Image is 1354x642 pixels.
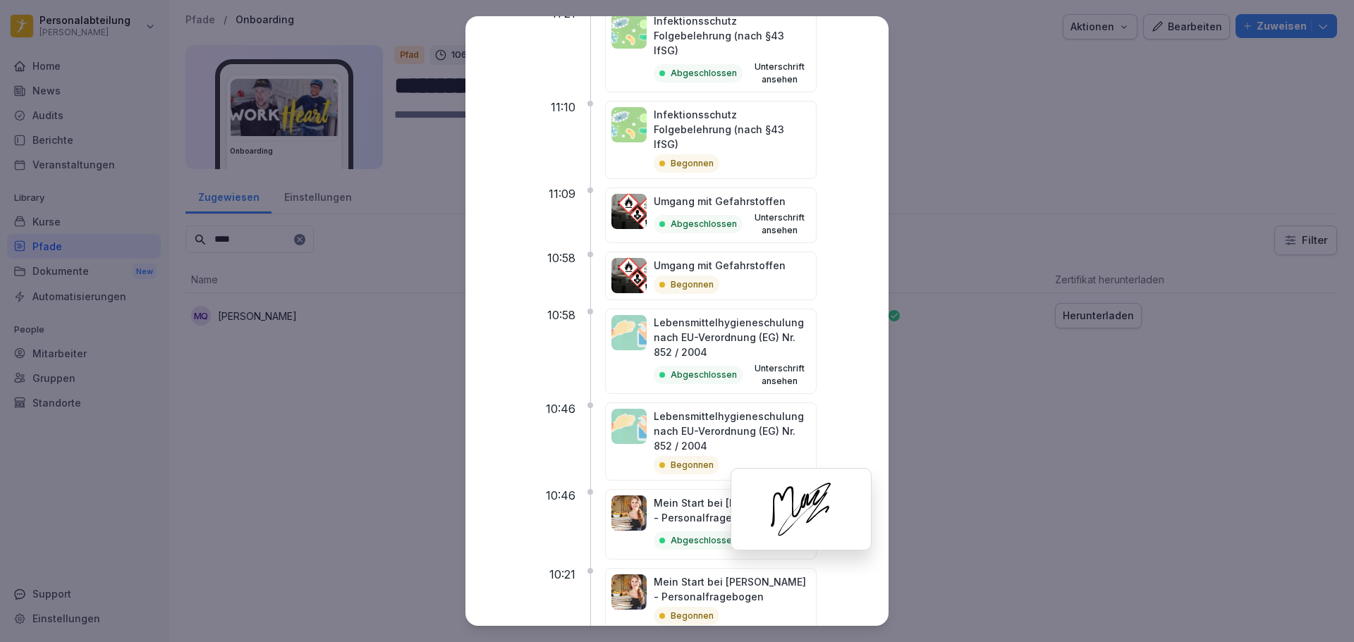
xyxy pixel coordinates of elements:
[611,194,647,229] img: ro33qf0i8ndaw7nkfv0stvse.png
[549,568,575,581] p: 10:21
[671,278,714,291] p: Begonnen
[748,362,810,388] button: Unterschrift ansehen
[549,187,575,201] p: 11:09
[546,489,575,502] p: 10:46
[748,211,810,237] button: Unterschrift ansehen
[671,534,737,547] p: Abgeschlossen
[611,495,647,531] img: aaay8cu0h1hwaqqp9269xjan.png
[551,101,575,114] p: 11:10
[748,61,810,86] button: Unterschrift ansehen
[611,107,647,142] img: tgff07aey9ahi6f4hltuk21p.png
[654,107,810,152] p: Infektionsschutz Folgebelehrung (nach §43 IfSG)
[654,409,810,453] p: Lebensmittelhygieneschulung nach EU-Verordnung (EG) Nr. 852 / 2004
[611,574,647,610] img: aaay8cu0h1hwaqqp9269xjan.png
[654,495,810,525] p: Mein Start bei [PERSON_NAME] - Personalfragebogen
[654,258,786,273] p: Umgang mit Gefahrstoffen
[671,218,737,230] p: Abgeschlossen
[671,67,737,80] p: Abgeschlossen
[611,258,647,293] img: ro33qf0i8ndaw7nkfv0stvse.png
[654,13,810,58] p: Infektionsschutz Folgebelehrung (nach §43 IfSG)
[611,315,647,350] img: gxsnf7ygjsfsmxd96jxi4ufn.png
[546,402,575,416] p: 10:46
[547,252,575,265] p: 10:58
[671,369,737,381] p: Abgeschlossen
[611,409,647,444] img: gxsnf7ygjsfsmxd96jxi4ufn.png
[611,13,647,49] img: tgff07aey9ahi6f4hltuk21p.png
[547,309,575,322] p: 10:58
[671,157,714,170] p: Begonnen
[654,315,810,359] p: Lebensmittelhygieneschulung nach EU-Verordnung (EG) Nr. 852 / 2004
[671,459,714,471] p: Begonnen
[654,574,810,604] p: Mein Start bei [PERSON_NAME] - Personalfragebogen
[654,194,810,209] p: Umgang mit Gefahrstoffen
[671,610,714,622] p: Begonnen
